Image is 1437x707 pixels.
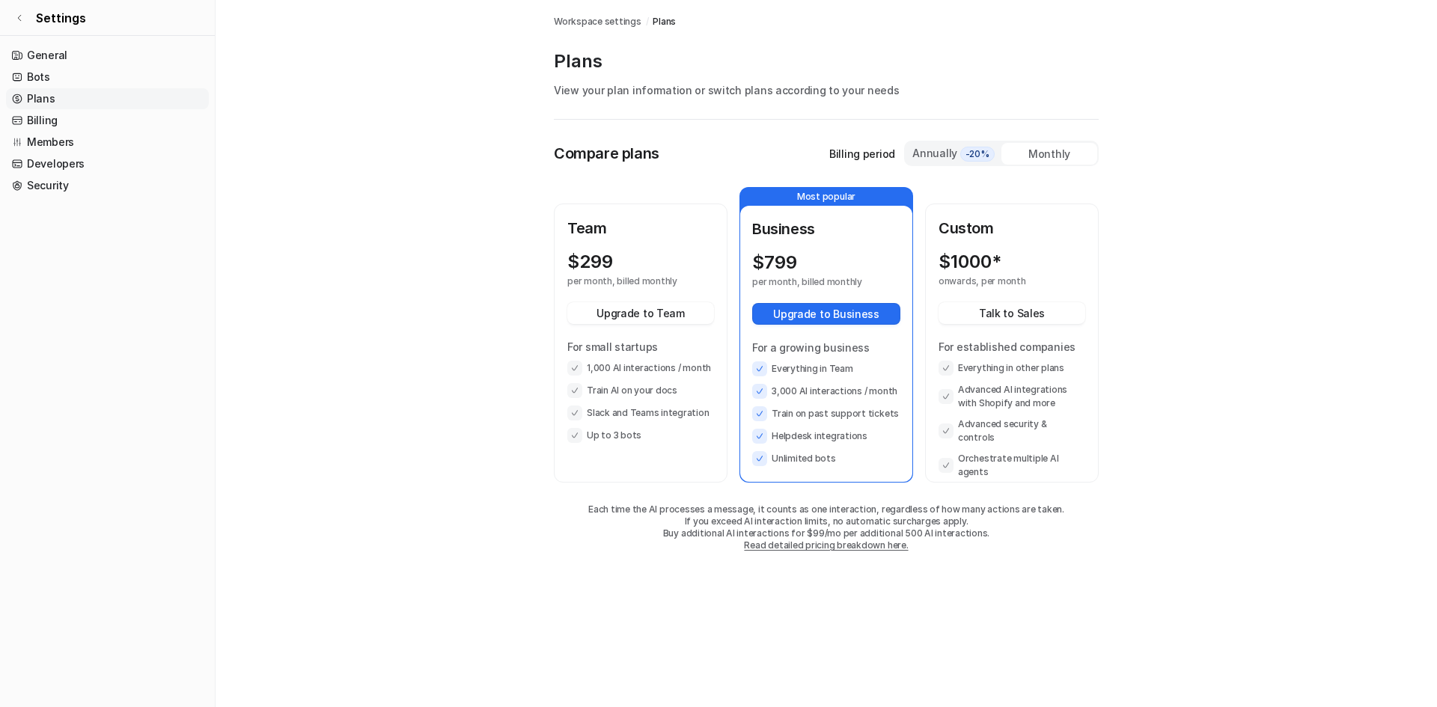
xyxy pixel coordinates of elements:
span: / [646,15,649,28]
p: $ 1000* [939,251,1001,272]
a: Bots [6,67,209,88]
li: Helpdesk integrations [752,429,900,444]
a: Billing [6,110,209,131]
p: onwards, per month [939,275,1058,287]
li: Unlimited bots [752,451,900,466]
p: If you exceed AI interaction limits, no automatic surcharges apply. [554,515,1099,527]
p: per month, billed monthly [752,276,873,288]
p: For a growing business [752,340,900,355]
p: Most popular [740,188,912,206]
a: General [6,45,209,66]
a: Members [6,132,209,153]
p: For established companies [939,339,1085,355]
p: Plans [554,49,1099,73]
p: Custom [939,217,1085,239]
div: Monthly [1001,143,1097,165]
button: Talk to Sales [939,302,1085,324]
a: Plans [653,15,676,28]
p: Billing period [829,146,895,162]
a: Plans [6,88,209,109]
a: Security [6,175,209,196]
p: per month, billed monthly [567,275,687,287]
span: Settings [36,9,86,27]
a: Read detailed pricing breakdown here. [744,539,908,551]
li: 3,000 AI interactions / month [752,384,900,399]
p: Each time the AI processes a message, it counts as one interaction, regardless of how many action... [554,504,1099,515]
div: Annually [912,145,995,162]
li: Everything in Team [752,361,900,376]
p: Compare plans [554,142,659,165]
p: Buy additional AI interactions for $99/mo per additional 500 AI interactions. [554,527,1099,539]
li: 1,000 AI interactions / month [567,361,714,376]
li: Orchestrate multiple AI agents [939,452,1085,479]
p: $ 799 [752,252,797,273]
li: Everything in other plans [939,361,1085,376]
button: Upgrade to Business [752,303,900,325]
a: Workspace settings [554,15,641,28]
p: Business [752,218,900,240]
a: Developers [6,153,209,174]
li: Advanced security & controls [939,417,1085,444]
li: Slack and Teams integration [567,405,714,420]
p: View your plan information or switch plans according to your needs [554,82,1099,98]
li: Train AI on your docs [567,383,714,398]
p: Team [567,217,714,239]
p: $ 299 [567,251,613,272]
button: Upgrade to Team [567,302,714,324]
li: Train on past support tickets [752,406,900,421]
span: -20% [960,147,995,162]
li: Up to 3 bots [567,428,714,443]
li: Advanced AI integrations with Shopify and more [939,383,1085,410]
p: For small startups [567,339,714,355]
